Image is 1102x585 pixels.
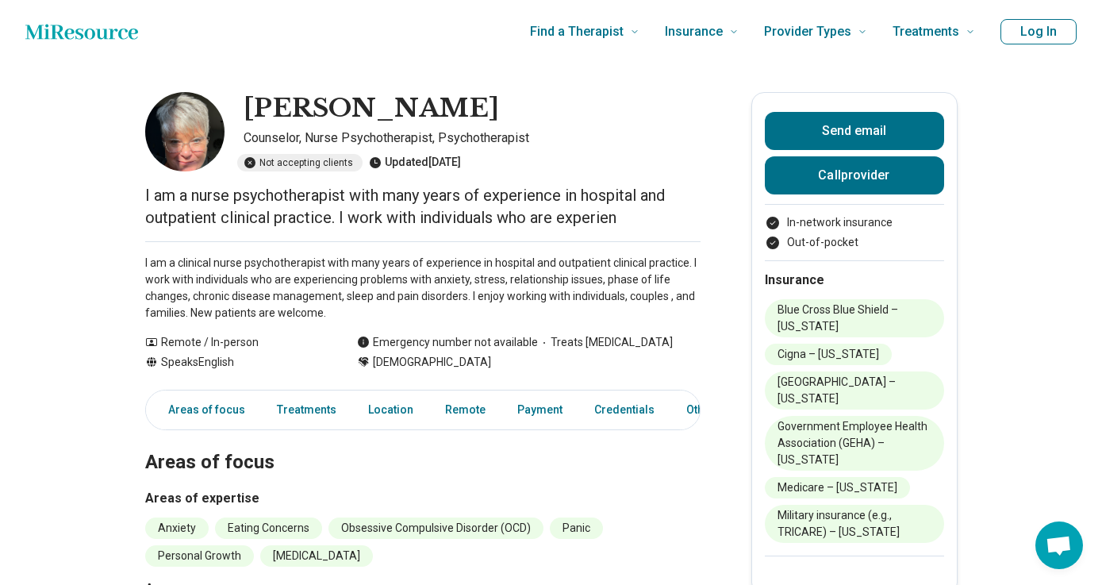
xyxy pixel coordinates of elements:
[765,371,944,410] li: [GEOGRAPHIC_DATA] – [US_STATE]
[665,21,723,43] span: Insurance
[550,518,603,539] li: Panic
[765,299,944,337] li: Blue Cross Blue Shield – [US_STATE]
[145,334,325,351] div: Remote / In-person
[508,394,572,426] a: Payment
[145,411,701,476] h2: Areas of focus
[765,271,944,290] h2: Insurance
[359,394,423,426] a: Location
[244,92,499,125] h1: [PERSON_NAME]
[149,394,255,426] a: Areas of focus
[145,184,701,229] p: I am a nurse psychotherapist with many years of experience in hospital and outpatient clinical pr...
[530,21,624,43] span: Find a Therapist
[267,394,346,426] a: Treatments
[764,21,851,43] span: Provider Types
[145,545,254,567] li: Personal Growth
[25,16,138,48] a: Home page
[145,489,701,508] h3: Areas of expertise
[215,518,322,539] li: Eating Concerns
[1035,521,1083,569] a: Open chat
[145,255,701,321] p: I am a clinical nurse psychotherapist with many years of experience in hospital and outpatient cl...
[765,477,910,498] li: Medicare – [US_STATE]
[765,214,944,251] ul: Payment options
[357,334,538,351] div: Emergency number not available
[260,545,373,567] li: [MEDICAL_DATA]
[145,518,209,539] li: Anxiety
[765,214,944,231] li: In-network insurance
[765,156,944,194] button: Callprovider
[585,394,664,426] a: Credentials
[765,344,892,365] li: Cigna – [US_STATE]
[893,21,959,43] span: Treatments
[677,394,734,426] a: Other
[244,129,701,148] p: Counselor, Nurse Psychotherapist, Psychotherapist
[538,334,673,351] span: Treats [MEDICAL_DATA]
[328,518,543,539] li: Obsessive Compulsive Disorder (OCD)
[1000,19,1077,44] button: Log In
[369,154,461,171] div: Updated [DATE]
[765,234,944,251] li: Out-of-pocket
[765,505,944,543] li: Military insurance (e.g., TRICARE) – [US_STATE]
[373,354,491,371] span: [DEMOGRAPHIC_DATA]
[436,394,495,426] a: Remote
[765,416,944,471] li: Government Employee Health Association (GEHA) – [US_STATE]
[765,112,944,150] button: Send email
[237,154,363,171] div: Not accepting clients
[145,354,325,371] div: Speaks English
[145,92,225,171] img: Sandra L. Weaver, Counselor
